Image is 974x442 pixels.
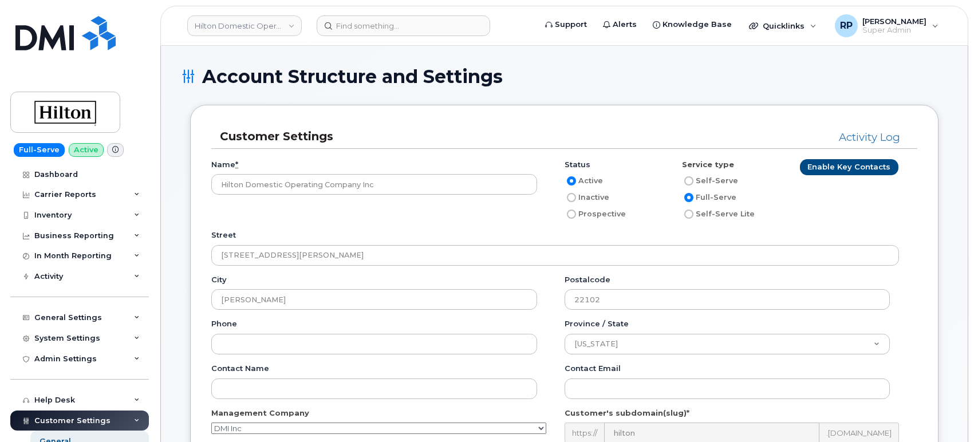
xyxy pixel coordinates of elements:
[182,66,947,86] h1: Account Structure and Settings
[211,159,238,170] label: Name
[684,176,693,186] input: Self-Serve
[682,207,755,221] label: Self-Serve Lite
[682,191,736,204] label: Full-Serve
[565,159,590,170] label: Status
[211,408,309,419] label: Management Company
[565,363,621,374] label: Contact email
[567,193,576,202] input: Inactive
[211,363,269,374] label: Contact name
[565,191,609,204] label: Inactive
[565,408,689,419] label: Customer's subdomain(slug)*
[682,159,734,170] label: Service type
[684,193,693,202] input: Full-Serve
[211,318,237,329] label: Phone
[220,129,610,144] h3: Customer Settings
[565,207,626,221] label: Prospective
[565,318,629,329] label: Province / State
[684,210,693,219] input: Self-Serve Lite
[565,174,603,188] label: Active
[211,230,236,240] label: Street
[800,159,899,175] a: Enable Key Contacts
[567,176,576,186] input: Active
[567,210,576,219] input: Prospective
[235,160,238,169] abbr: required
[839,131,900,144] a: Activity Log
[682,174,738,188] label: Self-Serve
[211,274,227,285] label: City
[565,274,610,285] label: Postalcode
